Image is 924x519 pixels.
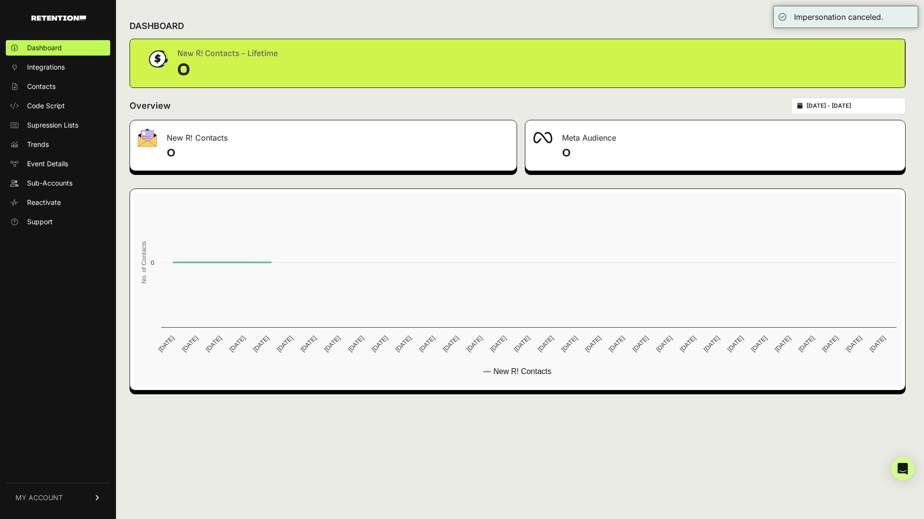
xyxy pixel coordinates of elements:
text: [DATE] [655,334,674,353]
text: [DATE] [631,334,650,353]
a: MY ACCOUNT [6,483,110,512]
span: Event Details [27,159,68,169]
text: [DATE] [441,334,460,353]
h4: 0 [562,145,897,161]
text: [DATE] [536,334,555,353]
text: [DATE] [821,334,839,353]
img: dollar-coin-05c43ed7efb7bc0c12610022525b4bbbb207c7efeef5aecc26f025e68dcafac9.png [145,47,170,71]
text: 0 [151,259,154,266]
a: Code Script [6,98,110,114]
text: [DATE] [157,334,175,353]
span: Trends [27,140,49,149]
a: Contacts [6,79,110,94]
h4: 0 [167,145,509,161]
text: [DATE] [868,334,887,353]
div: Meta Audience [525,120,905,149]
div: Open Intercom Messenger [891,457,914,480]
text: [DATE] [750,334,768,353]
a: Supression Lists [6,117,110,133]
a: Sub-Accounts [6,175,110,191]
span: Reactivate [27,198,61,207]
text: [DATE] [228,334,247,353]
span: Contacts [27,82,56,91]
a: Dashboard [6,40,110,56]
text: [DATE] [252,334,271,353]
text: No. of Contacts [140,241,147,284]
text: [DATE] [465,334,484,353]
text: [DATE] [844,334,863,353]
img: Retention.com [31,15,86,21]
text: [DATE] [394,334,413,353]
text: [DATE] [489,334,507,353]
text: [DATE] [679,334,697,353]
span: Supression Lists [27,120,78,130]
text: [DATE] [299,334,318,353]
span: MY ACCOUNT [15,493,63,503]
img: fa-meta-2f981b61bb99beabf952f7030308934f19ce035c18b003e963880cc3fabeebb7.png [533,132,552,144]
text: [DATE] [323,334,342,353]
text: [DATE] [370,334,389,353]
div: New R! Contacts - Lifetime [177,47,278,60]
text: [DATE] [512,334,531,353]
a: Event Details [6,156,110,172]
text: [DATE] [418,334,436,353]
text: New R! Contacts [493,367,551,375]
a: Integrations [6,59,110,75]
span: Support [27,217,53,227]
text: [DATE] [180,334,199,353]
a: Trends [6,137,110,152]
span: Integrations [27,62,65,72]
text: [DATE] [797,334,816,353]
div: New R! Contacts [130,120,517,149]
text: [DATE] [346,334,365,353]
text: [DATE] [275,334,294,353]
img: fa-envelope-19ae18322b30453b285274b1b8af3d052b27d846a4fbe8435d1a52b978f639a2.png [138,129,157,147]
text: [DATE] [607,334,626,353]
a: Support [6,214,110,230]
text: [DATE] [204,334,223,353]
text: [DATE] [726,334,745,353]
div: 0 [177,60,278,80]
h2: Overview [130,99,171,113]
div: Impersonation canceled. [794,11,883,23]
text: [DATE] [584,334,603,353]
h2: DASHBOARD [130,19,184,33]
text: [DATE] [560,334,578,353]
span: Dashboard [27,43,62,53]
a: Reactivate [6,195,110,210]
text: [DATE] [702,334,721,353]
text: [DATE] [773,334,792,353]
span: Code Script [27,101,65,111]
span: Sub-Accounts [27,178,72,188]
